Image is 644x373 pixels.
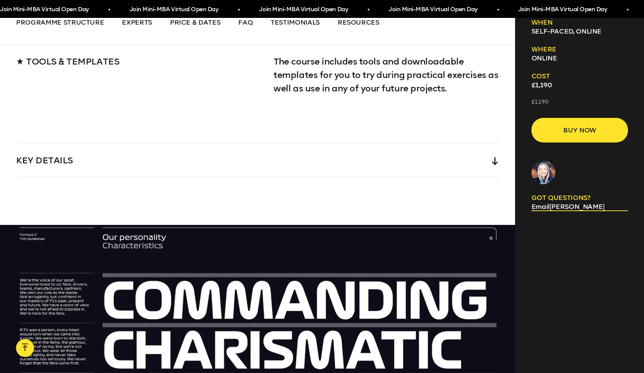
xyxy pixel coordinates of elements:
[543,123,616,137] span: BUY NOW
[495,3,497,16] span: •
[122,18,152,26] span: Experts
[16,18,104,26] span: Programme Structure
[531,18,628,27] h6: When
[531,81,628,90] p: £1,190
[238,18,253,26] span: FAQ
[531,45,628,54] h6: Where
[274,55,499,95] p: The course includes tools and downloadable templates for you to try during practical exercises as...
[531,193,628,202] p: GOT QUESTIONS?
[625,3,626,16] span: •
[531,118,628,142] a: BUY NOW
[531,202,628,211] a: Email[PERSON_NAME]
[365,3,367,16] span: •
[170,18,220,26] span: Price & Dates
[531,27,628,36] p: Self-paced, Online
[271,18,320,26] span: Testimonials
[106,3,108,16] span: •
[16,55,258,68] p: ★ TOOLS & TEMPLATES
[16,143,499,177] div: Key Details
[531,72,628,81] h6: Cost
[531,54,628,63] p: Online
[531,98,628,106] p: £1,190
[338,18,379,26] span: Resources
[236,3,238,16] span: •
